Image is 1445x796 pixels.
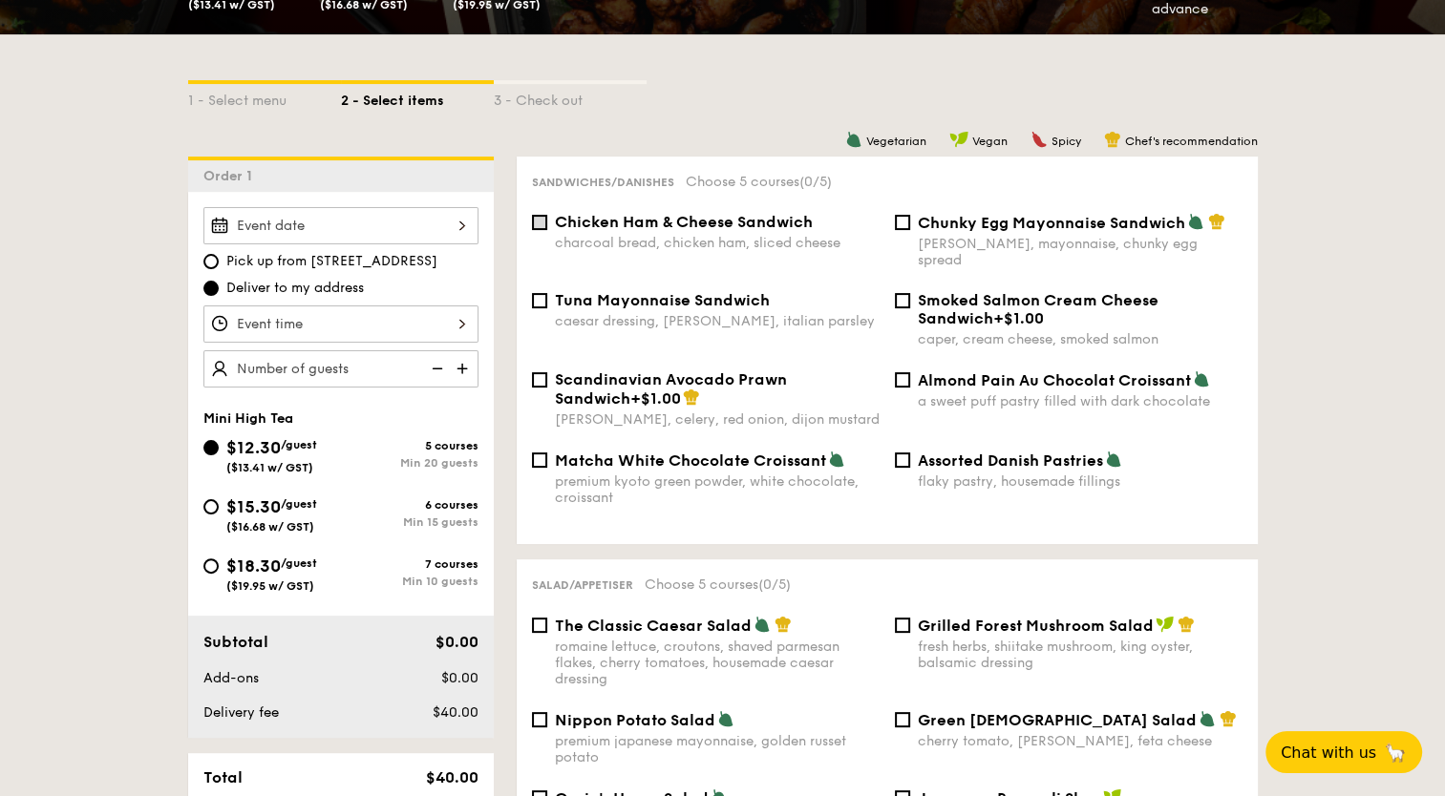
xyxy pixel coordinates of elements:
[203,440,219,455] input: $12.30/guest($13.41 w/ GST)5 coursesMin 20 guests
[532,215,547,230] input: Chicken Ham & Cheese Sandwichcharcoal bread, chicken ham, sliced cheese
[226,555,281,576] span: $18.30
[203,670,259,686] span: Add-ons
[686,174,832,190] span: Choose 5 courses
[226,279,364,298] span: Deliver to my address
[532,618,547,633] input: The Classic Caesar Saladromaine lettuce, croutons, shaved parmesan flakes, cherry tomatoes, house...
[775,616,792,633] img: icon-chef-hat.a58ddaea.svg
[555,291,770,309] span: Tuna Mayonnaise Sandwich
[1156,616,1175,633] img: icon-vegan.f8ff3823.svg
[341,515,478,529] div: Min 15 guests
[918,639,1243,671] div: fresh herbs, shiitake mushroom, king oyster, balsamic dressing
[341,456,478,470] div: Min 20 guests
[226,437,281,458] span: $12.30
[895,293,910,308] input: Smoked Salmon Cream Cheese Sandwich+$1.00caper, cream cheese, smoked salmon
[918,331,1243,347] div: caper, cream cheese, smoked salmon
[532,452,547,468] input: Matcha White Chocolate Croissantpremium kyoto green powder, white chocolate, croissant
[226,579,314,593] span: ($19.95 w/ GST)
[1187,213,1204,230] img: icon-vegetarian.fe4039eb.svg
[203,281,219,296] input: Deliver to my address
[1105,450,1122,468] img: icon-vegetarian.fe4039eb.svg
[226,461,313,474] span: ($13.41 w/ GST)
[341,575,478,588] div: Min 10 guests
[341,498,478,512] div: 6 courses
[645,576,791,593] span: Choose 5 courses
[918,371,1191,389] span: Almond Pain Au Chocolat Croissant
[450,350,478,387] img: icon-add.58712e84.svg
[895,372,910,388] input: Almond Pain Au Chocolat Croissanta sweet puff pastry filled with dark chocolate
[226,496,281,517] span: $15.30
[281,556,317,570] span: /guest
[555,639,880,687] div: romaine lettuce, croutons, shaved parmesan flakes, cherry tomatoes, housemade caesar dressing
[341,557,478,571] div: 7 courses
[281,438,317,451] span: /guest
[555,235,880,251] div: charcoal bread, chicken ham, sliced cheese
[421,350,450,387] img: icon-reduce.1d2dbef1.svg
[532,578,633,592] span: Salad/Appetiser
[918,473,1243,490] div: flaky pastry, housemade fillings
[203,704,279,721] span: Delivery fee
[203,207,478,244] input: Event date
[754,616,771,633] img: icon-vegetarian.fe4039eb.svg
[203,410,293,427] span: Mini High Tea
[341,439,478,452] div: 5 courses
[203,305,478,343] input: Event time
[1199,710,1216,727] img: icon-vegetarian.fe4039eb.svg
[1384,742,1407,764] span: 🦙
[1178,616,1195,633] img: icon-chef-hat.a58ddaea.svg
[1052,135,1081,148] span: Spicy
[532,712,547,727] input: Nippon Potato Saladpremium japanese mayonnaise, golden russet potato
[895,452,910,468] input: Assorted Danish Pastriesflaky pastry, housemade fillings
[555,313,880,329] div: caesar dressing, [PERSON_NAME], italian parsley
[532,372,547,388] input: Scandinavian Avocado Prawn Sandwich+$1.00[PERSON_NAME], celery, red onion, dijon mustard
[532,176,674,189] span: Sandwiches/Danishes
[435,633,478,651] span: $0.00
[555,473,880,506] div: premium kyoto green powder, white chocolate, croissant
[555,733,880,765] div: premium japanese mayonnaise, golden russet potato
[895,618,910,633] input: Grilled Forest Mushroom Saladfresh herbs, shiitake mushroom, king oyster, balsamic dressing
[226,252,437,271] span: Pick up from [STREET_ADDRESS]
[188,84,341,111] div: 1 - Select menu
[425,768,478,786] span: $40.00
[432,704,478,721] span: $40.00
[203,768,243,786] span: Total
[555,370,787,408] span: Scandinavian Avocado Prawn Sandwich
[918,214,1185,232] span: Chunky Egg Mayonnaise Sandwich
[918,393,1243,409] div: a sweet puff pastry filled with dark chocolate
[918,711,1197,729] span: Green [DEMOGRAPHIC_DATA] Salad
[895,215,910,230] input: Chunky Egg Mayonnaise Sandwich[PERSON_NAME], mayonnaise, chunky egg spread
[341,84,494,111] div: 2 - Select items
[203,499,219,514] input: $15.30/guest($16.68 w/ GST)6 coursesMin 15 guests
[949,131,968,148] img: icon-vegan.f8ff3823.svg
[918,291,1158,327] span: Smoked Salmon Cream Cheese Sandwich
[203,633,268,651] span: Subtotal
[203,558,219,574] input: $18.30/guest($19.95 w/ GST)7 coursesMin 10 guests
[494,84,647,111] div: 3 - Check out
[993,309,1044,327] span: +$1.00
[555,451,826,470] span: Matcha White Chocolate Croissant
[555,711,715,729] span: Nippon Potato Salad
[440,670,478,686] span: $0.00
[799,174,832,190] span: (0/5)
[918,617,1154,635] span: Grilled Forest Mushroom Salad
[845,131,862,148] img: icon-vegetarian.fe4039eb.svg
[918,733,1243,749] div: cherry tomato, [PERSON_NAME], feta cheese
[828,450,845,468] img: icon-vegetarian.fe4039eb.svg
[555,213,813,231] span: Chicken Ham & Cheese Sandwich
[1265,731,1422,773] button: Chat with us🦙
[630,389,681,408] span: +$1.00
[895,712,910,727] input: Green [DEMOGRAPHIC_DATA] Saladcherry tomato, [PERSON_NAME], feta cheese
[918,236,1243,268] div: [PERSON_NAME], mayonnaise, chunky egg spread
[1281,744,1376,762] span: Chat with us
[758,576,791,593] span: (0/5)
[918,451,1103,470] span: Assorted Danish Pastries
[1208,213,1225,230] img: icon-chef-hat.a58ddaea.svg
[1031,131,1048,148] img: icon-spicy.37a8142b.svg
[203,168,260,184] span: Order 1
[203,350,478,388] input: Number of guests
[1104,131,1121,148] img: icon-chef-hat.a58ddaea.svg
[281,497,317,511] span: /guest
[1193,370,1210,388] img: icon-vegetarian.fe4039eb.svg
[683,388,700,406] img: icon-chef-hat.a58ddaea.svg
[1125,135,1258,148] span: Chef's recommendation
[203,254,219,269] input: Pick up from [STREET_ADDRESS]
